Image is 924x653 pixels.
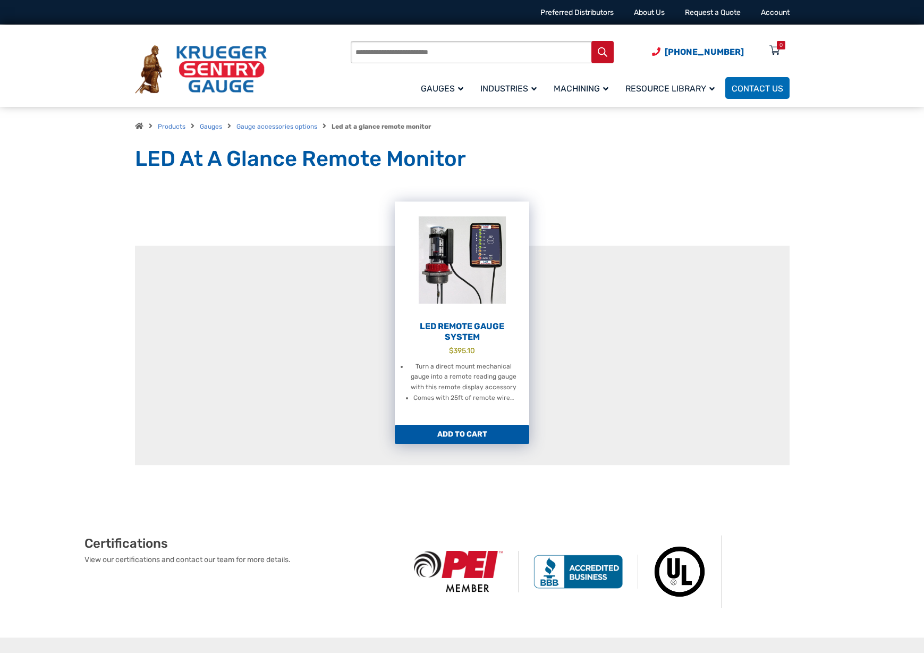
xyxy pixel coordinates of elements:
a: LED Remote Gauge System $395.10 Turn a direct mount mechanical gauge into a remote reading gauge ... [395,202,529,425]
img: LED Remote Gauge System [395,202,529,319]
img: Underwriters Laboratories [638,535,722,608]
span: [PHONE_NUMBER] [665,47,744,57]
a: Contact Us [725,77,790,99]
div: 0 [779,41,783,49]
img: PEI Member [399,551,519,592]
a: Gauges [414,76,474,101]
span: Industries [480,83,537,94]
strong: Led at a glance remote monitor [332,123,431,130]
a: Phone Number (920) 434-8860 [652,45,744,58]
span: Contact Us [732,83,783,94]
span: $ [449,346,453,355]
span: Resource Library [625,83,715,94]
span: Gauges [421,83,463,94]
a: Resource Library [619,76,725,101]
a: Gauge accessories options [236,123,317,130]
a: Gauges [200,123,222,130]
h2: Certifications [84,535,399,551]
a: Machining [547,76,619,101]
img: Krueger Sentry Gauge [135,45,267,94]
bdi: 395.10 [449,346,475,355]
p: View our certifications and contact our team for more details. [84,554,399,565]
a: Request a Quote [685,8,741,17]
a: Account [761,8,790,17]
img: BBB [519,555,638,589]
a: Add to cart: “LED Remote Gauge System” [395,425,529,444]
li: Comes with 25ft of remote wire… [413,393,514,404]
a: About Us [634,8,665,17]
h1: LED At A Glance Remote Monitor [135,146,790,172]
span: Machining [554,83,608,94]
a: Preferred Distributors [540,8,614,17]
a: Industries [474,76,547,101]
a: Products [158,123,185,130]
li: Turn a direct mount mechanical gauge into a remote reading gauge with this remote display accessory [408,362,519,394]
h2: LED Remote Gauge System [395,321,529,342]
